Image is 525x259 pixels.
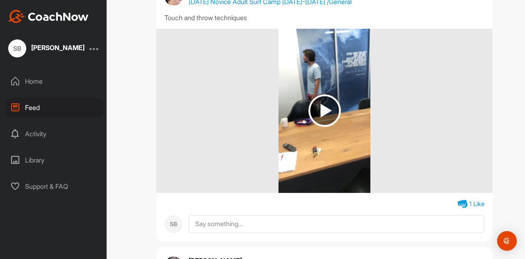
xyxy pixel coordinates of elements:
img: media [278,29,371,193]
div: Home [5,71,103,92]
img: CoachNow [8,10,89,23]
div: Touch and throw techniques [164,13,484,23]
div: Open Intercom Messenger [497,231,517,251]
div: Support & FAQ [5,176,103,197]
div: 1 Like [469,199,484,209]
div: SB [8,39,26,57]
div: SB [164,215,183,233]
div: [PERSON_NAME] [31,44,84,51]
div: Library [5,150,103,170]
div: Feed [5,97,103,118]
img: play [308,94,341,127]
div: Activity [5,124,103,144]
